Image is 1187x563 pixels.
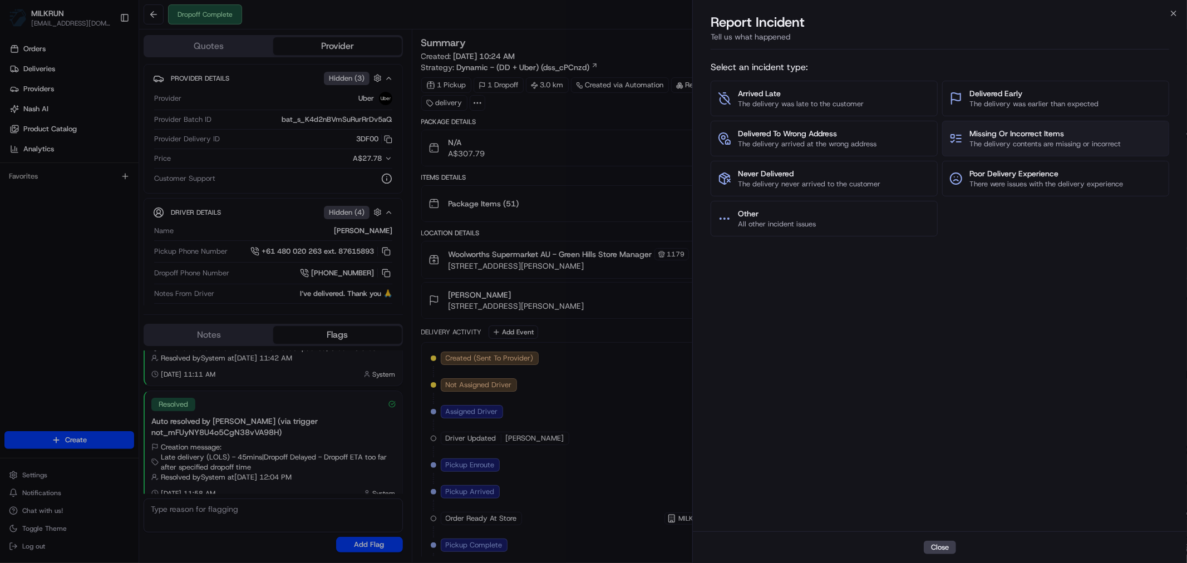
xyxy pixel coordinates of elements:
[942,161,1169,196] button: Poor Delivery ExperienceThere were issues with the delivery experience
[969,128,1121,139] span: Missing Or Incorrect Items
[711,121,938,156] button: Delivered To Wrong AddressThe delivery arrived at the wrong address
[738,139,876,149] span: The delivery arrived at the wrong address
[969,168,1123,179] span: Poor Delivery Experience
[738,99,864,109] span: The delivery was late to the customer
[942,121,1169,156] button: Missing Or Incorrect ItemsThe delivery contents are missing or incorrect
[738,88,864,99] span: Arrived Late
[711,201,938,236] button: OtherAll other incident issues
[924,541,956,554] button: Close
[738,179,880,189] span: The delivery never arrived to the customer
[738,128,876,139] span: Delivered To Wrong Address
[969,139,1121,149] span: The delivery contents are missing or incorrect
[942,81,1169,116] button: Delivered EarlyThe delivery was earlier than expected
[969,99,1099,109] span: The delivery was earlier than expected
[738,219,816,229] span: All other incident issues
[738,208,816,219] span: Other
[711,161,938,196] button: Never DeliveredThe delivery never arrived to the customer
[738,168,880,179] span: Never Delivered
[969,88,1099,99] span: Delivered Early
[711,81,938,116] button: Arrived LateThe delivery was late to the customer
[711,13,805,31] p: Report Incident
[711,31,1169,50] div: Tell us what happened
[711,61,1169,74] span: Select an incident type:
[969,179,1123,189] span: There were issues with the delivery experience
